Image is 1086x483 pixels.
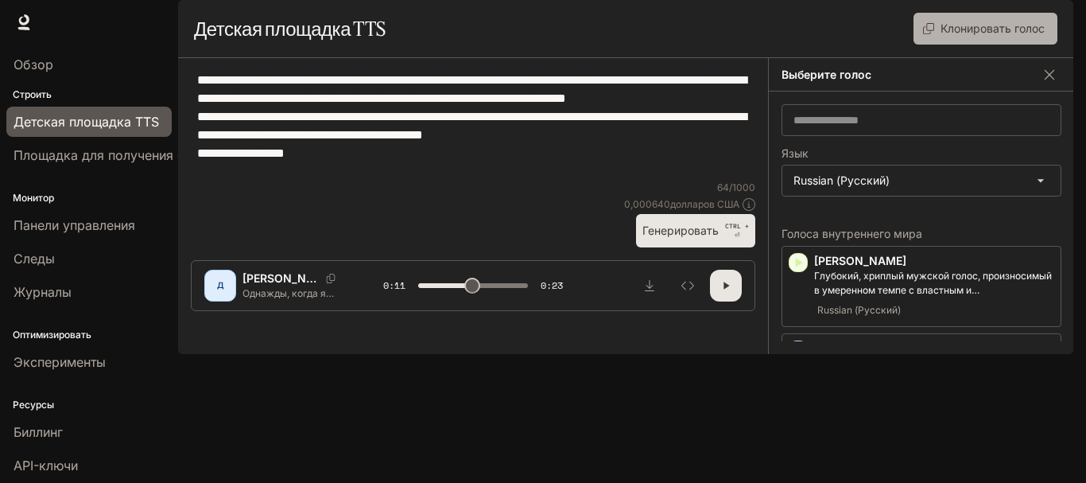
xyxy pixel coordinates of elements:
[729,181,732,193] font: /
[735,232,740,239] font: ⏎
[941,21,1045,35] font: Клонировать голос
[636,214,755,247] button: ГенерироватьCTRL +⏎
[634,270,665,302] button: Скачать аудио
[642,224,719,237] font: Генерировать
[913,13,1057,45] button: Клонировать голос
[320,274,342,283] button: Копировать голосовой идентификатор
[717,181,729,193] font: 64
[782,227,922,240] font: Голоса внутреннего мира
[732,181,755,193] font: 1000
[814,270,1052,310] font: Глубокий, хриплый мужской голос, произносимый в умеренном темпе с властным и повествовательным то...
[725,222,749,230] font: CTRL +
[817,304,901,316] font: Russian (Русский)
[814,269,1054,298] p: Глубокий, хриплый мужской голос, произносимый в умеренном темпе с властным и повествовательным то...
[672,270,704,302] button: Осмотреть
[383,279,405,292] font: 0:11
[217,280,224,290] font: Д
[814,254,906,267] font: [PERSON_NAME]
[793,173,890,187] font: Russian (Русский)
[194,17,386,41] font: Детская площадка TTS
[242,271,335,285] font: [PERSON_NAME]
[541,279,563,292] font: 0:23
[782,166,1061,196] div: Russian (Русский)
[782,146,809,160] font: Язык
